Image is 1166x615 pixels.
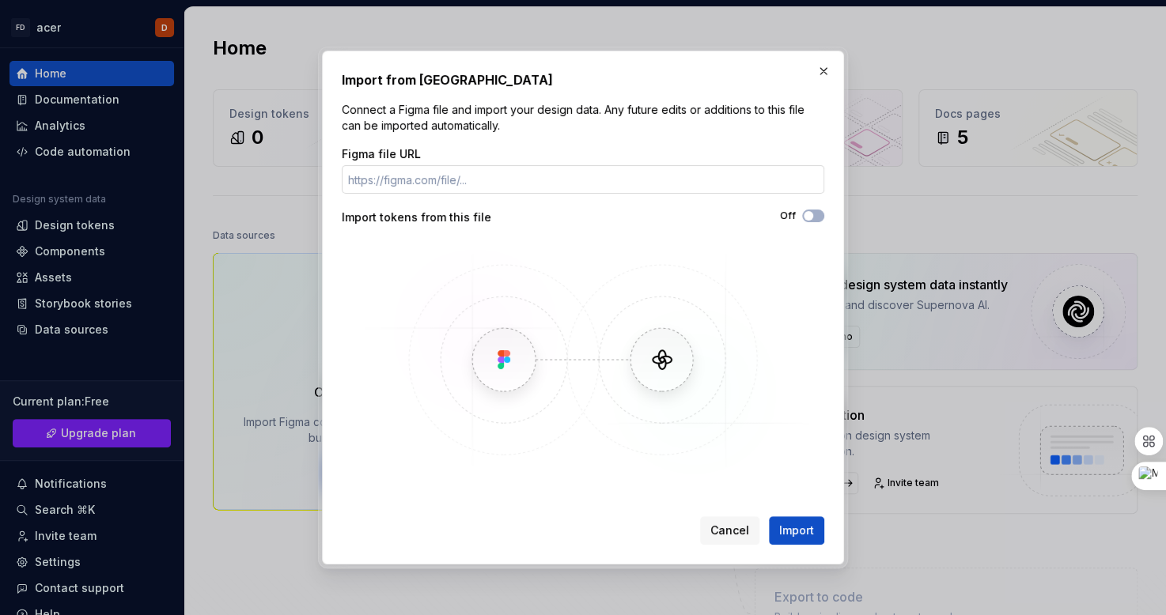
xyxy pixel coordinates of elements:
[710,523,749,538] span: Cancel
[342,102,824,134] p: Connect a Figma file and import your design data. Any future edits or additions to this file can ...
[342,209,583,225] div: Import tokens from this file
[342,165,824,194] input: https://figma.com/file/...
[342,70,824,89] h2: Import from [GEOGRAPHIC_DATA]
[700,516,759,545] button: Cancel
[779,523,814,538] span: Import
[780,209,796,222] label: Off
[769,516,824,545] button: Import
[342,146,421,162] label: Figma file URL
